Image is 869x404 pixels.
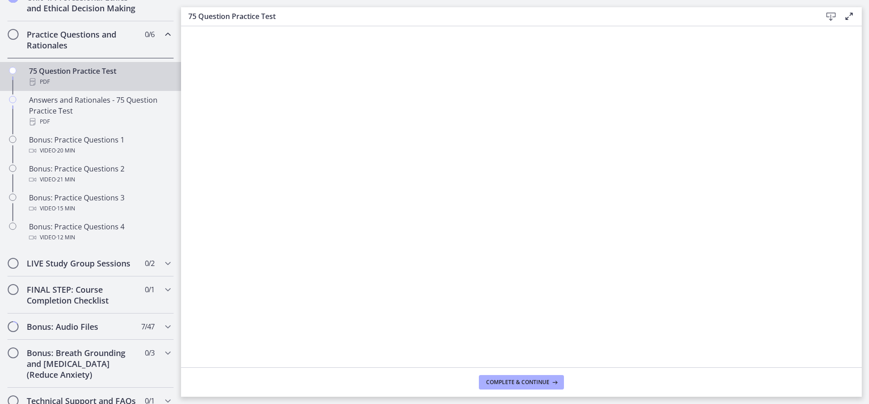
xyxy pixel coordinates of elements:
[29,95,170,127] div: Answers and Rationales - 75 Question Practice Test
[56,203,75,214] span: · 15 min
[56,145,75,156] span: · 20 min
[29,66,170,87] div: 75 Question Practice Test
[29,134,170,156] div: Bonus: Practice Questions 1
[145,284,154,295] span: 0 / 1
[27,258,137,269] h2: LIVE Study Group Sessions
[27,29,137,51] h2: Practice Questions and Rationales
[29,192,170,214] div: Bonus: Practice Questions 3
[145,29,154,40] span: 0 / 6
[29,145,170,156] div: Video
[479,375,564,390] button: Complete & continue
[29,203,170,214] div: Video
[141,321,154,332] span: 7 / 47
[145,347,154,358] span: 0 / 3
[29,174,170,185] div: Video
[27,321,137,332] h2: Bonus: Audio Files
[29,221,170,243] div: Bonus: Practice Questions 4
[56,174,75,185] span: · 21 min
[56,232,75,243] span: · 12 min
[29,116,170,127] div: PDF
[27,284,137,306] h2: FINAL STEP: Course Completion Checklist
[27,347,137,380] h2: Bonus: Breath Grounding and [MEDICAL_DATA] (Reduce Anxiety)
[188,11,807,22] h3: 75 Question Practice Test
[486,379,549,386] span: Complete & continue
[29,232,170,243] div: Video
[145,258,154,269] span: 0 / 2
[29,76,170,87] div: PDF
[29,163,170,185] div: Bonus: Practice Questions 2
